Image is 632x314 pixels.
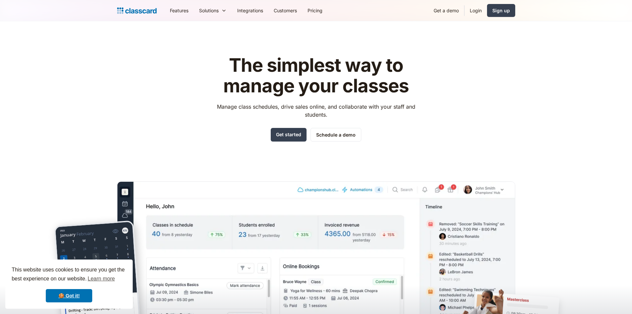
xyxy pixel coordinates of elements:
p: Manage class schedules, drive sales online, and collaborate with your staff and students. [211,103,421,119]
span: This website uses cookies to ensure you get the best experience on our website. [12,266,126,284]
a: Features [165,3,194,18]
div: Sign up [492,7,510,14]
a: Get started [271,128,307,142]
a: Schedule a demo [311,128,361,142]
a: Login [464,3,487,18]
a: Integrations [232,3,268,18]
a: learn more about cookies [87,274,116,284]
a: Customers [268,3,302,18]
a: Sign up [487,4,515,17]
a: dismiss cookie message [46,289,92,302]
a: Get a demo [428,3,464,18]
a: Pricing [302,3,328,18]
div: cookieconsent [5,260,133,309]
div: Solutions [194,3,232,18]
div: Solutions [199,7,219,14]
h1: The simplest way to manage your classes [211,55,421,96]
a: home [117,6,157,15]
